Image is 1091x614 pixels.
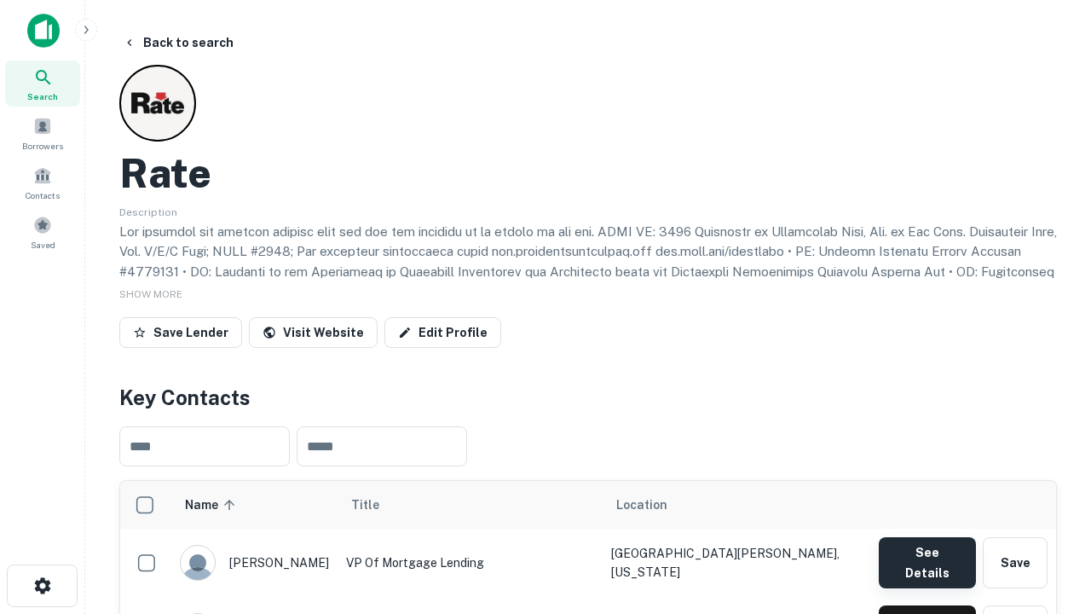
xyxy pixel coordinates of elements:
span: Location [616,495,667,515]
a: Search [5,61,80,107]
span: Borrowers [22,139,63,153]
div: [PERSON_NAME] [180,545,329,581]
a: Saved [5,209,80,255]
a: Contacts [5,159,80,206]
h2: Rate [119,148,211,198]
h4: Key Contacts [119,382,1057,413]
th: Name [171,481,338,529]
td: VP of Mortgage Lending [338,529,603,597]
span: Saved [31,238,55,252]
span: Contacts [26,188,60,202]
th: Location [603,481,870,529]
a: Visit Website [249,317,378,348]
span: Description [119,206,177,218]
button: Save [983,537,1048,588]
td: [GEOGRAPHIC_DATA][PERSON_NAME], [US_STATE] [603,529,870,597]
iframe: Chat Widget [1006,478,1091,559]
a: Borrowers [5,110,80,156]
span: Name [185,495,240,515]
span: SHOW MORE [119,288,182,300]
img: 9c8pery4andzj6ohjkjp54ma2 [181,546,215,580]
a: Edit Profile [384,317,501,348]
th: Title [338,481,603,529]
button: Back to search [116,27,240,58]
img: capitalize-icon.png [27,14,60,48]
span: Search [27,90,58,103]
span: Title [351,495,401,515]
p: Lor ipsumdol sit ametcon adipisc elit sed doe tem incididu ut la etdolo ma ali eni. ADMI VE: 3496... [119,222,1057,383]
button: See Details [879,537,976,588]
button: Save Lender [119,317,242,348]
